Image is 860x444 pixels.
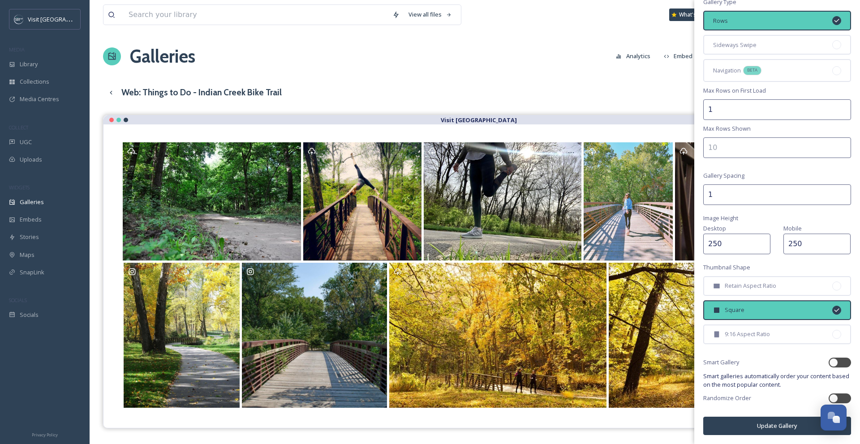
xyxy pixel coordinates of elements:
span: Square [725,306,744,314]
span: WIDGETS [9,184,30,191]
span: Privacy Policy [32,432,58,438]
span: Max Rows Shown [703,124,751,133]
span: Media Centres [20,95,59,103]
span: Gallery Spacing [703,171,744,180]
input: 2 [703,99,851,120]
span: Library [20,60,38,68]
button: Analytics [611,47,655,65]
button: Embed [659,47,697,65]
span: Visit [GEOGRAPHIC_DATA] [28,15,97,23]
span: SOCIALS [9,297,27,303]
a: Privacy Policy [32,429,58,440]
span: Stories [20,233,39,241]
span: Galleries [20,198,44,206]
span: BETA [747,67,757,73]
input: 250 [783,234,851,254]
strong: Visit [GEOGRAPHIC_DATA] [441,116,517,124]
input: Search your library [124,5,388,25]
span: Rows [713,17,728,25]
button: Open Chat [821,405,847,431]
h3: Web: Things to Do - Indian Creek Bike Trail [121,86,282,99]
img: c3es6xdrejuflcaqpovn.png [14,15,23,24]
span: Uploads [20,155,42,164]
span: Smart Gallery [703,358,739,367]
a: The 12-mile Tomahawk Creek Streamway Trail is one of Kansas City's best showcases of suburban bea... [241,263,388,407]
span: Randomize Order [703,394,751,402]
span: Socials [20,311,39,319]
span: Sideways Swipe [713,41,757,49]
a: Galleries [130,43,195,70]
span: Retain Aspect Ratio [725,282,776,290]
a: A walk in the woods. #visitoverlandpark #visitkc #travelkansas #kansastourism [123,263,241,407]
span: Desktop [703,224,726,232]
span: Max Rows on First Load [703,86,766,95]
span: Mobile [783,224,802,232]
span: MEDIA [9,46,25,53]
input: 10 [703,137,851,158]
a: View all files [404,6,456,23]
span: COLLECT [9,124,28,131]
a: Analytics [611,47,659,65]
a: What's New [669,9,714,21]
span: Smart galleries automatically order your content based on the most popular content. [703,372,851,389]
button: Update Gallery [703,417,851,435]
span: 9:16 Aspect Ratio [725,330,770,338]
span: SnapLink [20,268,44,277]
span: Collections [20,77,49,86]
span: Embeds [20,215,42,224]
span: Maps [20,251,34,259]
span: Image Height [703,214,738,222]
input: 2 [703,184,851,205]
span: UGC [20,138,32,146]
a: Processed with VSCO with av8 preset Fall 2019 City Guide: Where the locals go [583,142,674,260]
input: 250 [703,234,770,254]
span: Thumbnail Shape [703,263,750,272]
span: Navigation [713,66,741,75]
